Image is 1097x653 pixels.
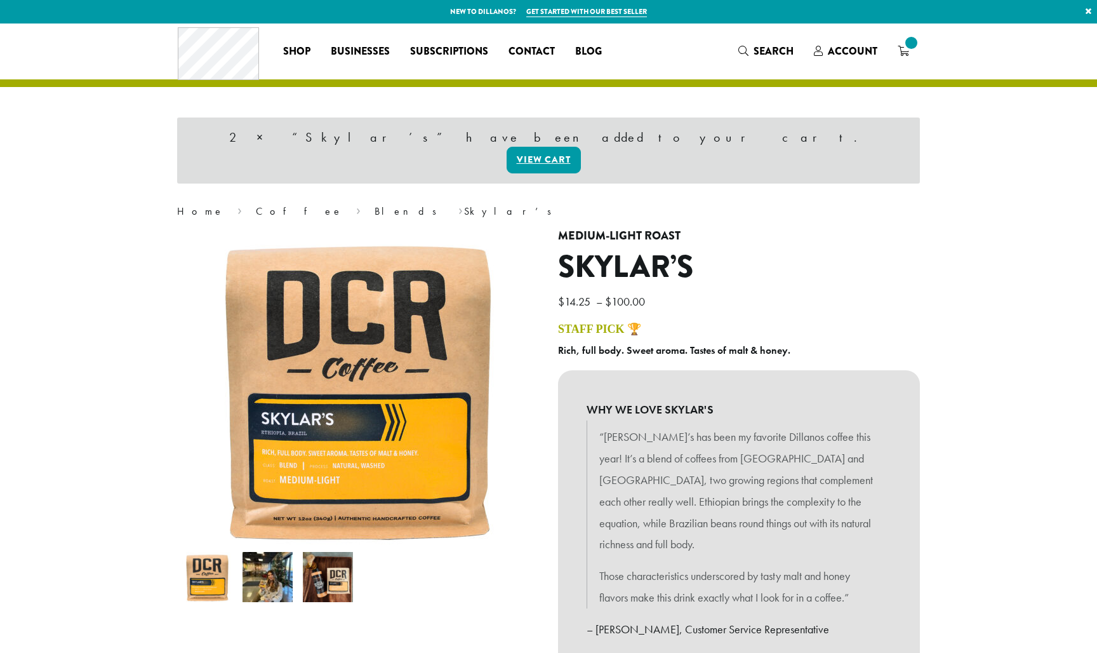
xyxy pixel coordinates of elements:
[177,118,920,184] div: 2 × “Skylar’s” have been added to your cart.
[331,44,390,60] span: Businesses
[283,44,310,60] span: Shop
[587,399,891,421] b: WHY WE LOVE SKYLAR'S
[237,199,242,219] span: ›
[558,323,641,335] a: STAFF PICK 🏆
[828,44,877,58] span: Account
[599,565,879,609] p: Those characteristics underscored by tasty malt and honey flavors make this drink exactly what I ...
[375,205,445,218] a: Blends
[728,41,804,62] a: Search
[177,204,920,219] nav: Breadcrumb
[558,344,790,357] b: Rich, full body. Sweet aroma. Tastes of malt & honey.
[605,294,611,309] span: $
[605,294,648,309] bdi: 100.00
[558,229,920,243] h4: Medium-Light Roast
[526,6,647,17] a: Get started with our best seller
[599,426,879,555] p: “[PERSON_NAME]’s has been my favorite Dillanos coffee this year! It’s a blend of coffees from [GE...
[273,41,321,62] a: Shop
[575,44,602,60] span: Blog
[507,147,581,173] a: View cart
[458,199,463,219] span: ›
[509,44,555,60] span: Contact
[410,44,488,60] span: Subscriptions
[754,44,794,58] span: Search
[243,552,293,602] img: Skylar's - Image 2
[256,205,343,218] a: Coffee
[558,294,594,309] bdi: 14.25
[182,552,232,602] img: Skylar's
[596,294,602,309] span: –
[356,199,361,219] span: ›
[558,249,920,286] h1: Skylar’s
[303,552,353,602] img: Skylar's - Image 3
[587,619,891,640] p: – [PERSON_NAME], Customer Service Representative
[177,205,224,218] a: Home
[558,294,564,309] span: $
